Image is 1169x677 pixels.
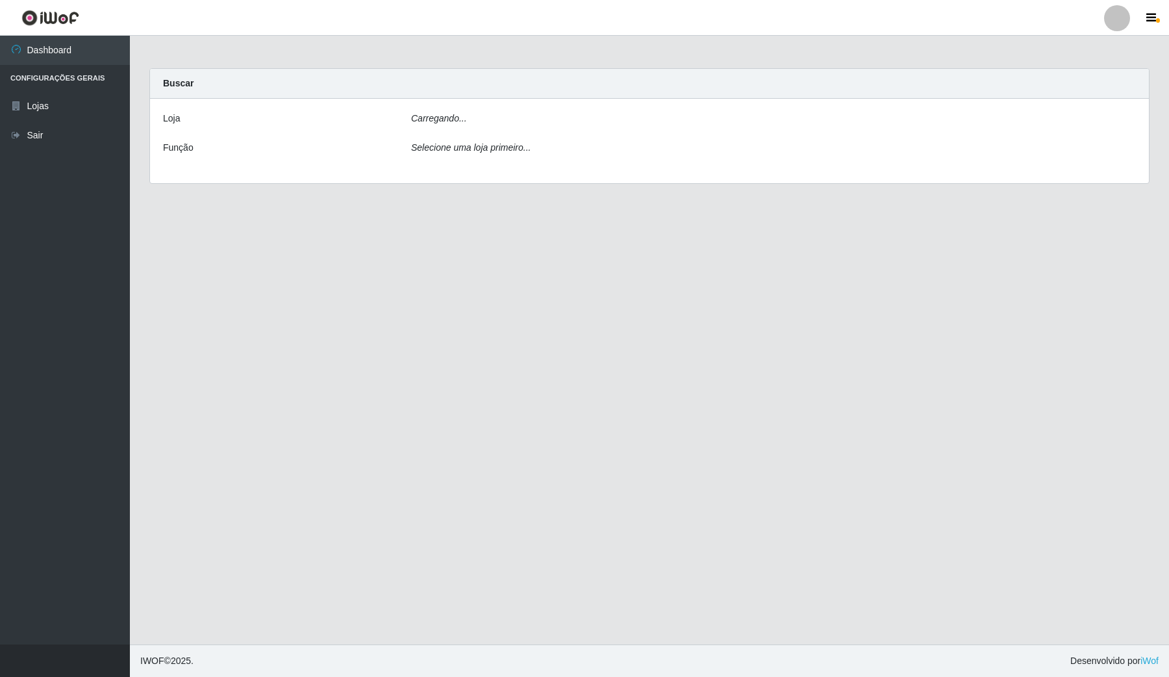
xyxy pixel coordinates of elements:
[163,78,194,88] strong: Buscar
[411,142,531,153] i: Selecione uma loja primeiro...
[1140,656,1159,666] a: iWof
[140,656,164,666] span: IWOF
[21,10,79,26] img: CoreUI Logo
[163,112,180,125] label: Loja
[140,654,194,668] span: © 2025 .
[411,113,467,123] i: Carregando...
[163,141,194,155] label: Função
[1070,654,1159,668] span: Desenvolvido por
